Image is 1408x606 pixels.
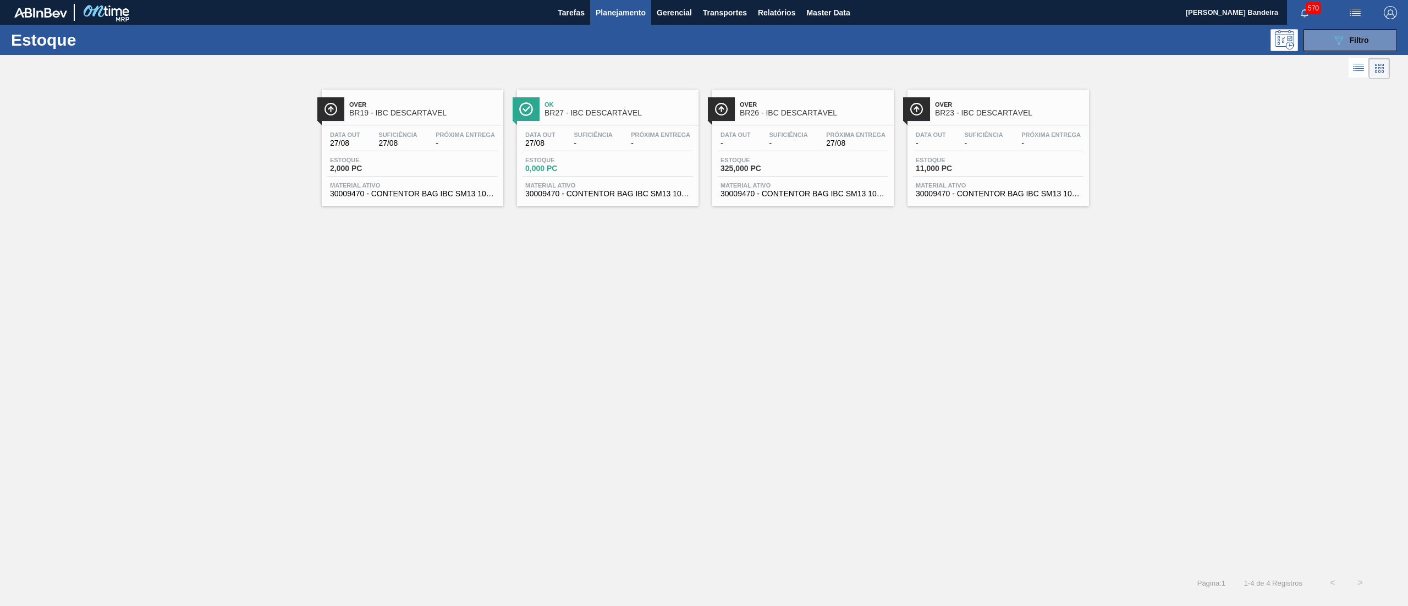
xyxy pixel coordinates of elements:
[525,131,555,138] span: Data out
[378,139,417,147] span: 27/08
[631,131,690,138] span: Próxima Entrega
[935,101,1083,108] span: Over
[721,164,798,173] span: 325,000 PC
[1350,36,1369,45] span: Filtro
[916,190,1081,198] span: 30009470 - CONTENTOR BAG IBC SM13 1000L
[721,157,798,163] span: Estoque
[349,109,498,117] span: BR19 - IBC DESCARTÁVEL
[349,101,498,108] span: Over
[519,102,533,116] img: Ícone
[544,109,693,117] span: BR27 - IBC DESCARTÁVEL
[758,6,795,19] span: Relatórios
[324,102,338,116] img: Ícone
[525,139,555,147] span: 27/08
[916,164,993,173] span: 11,000 PC
[1319,569,1346,597] button: <
[714,102,728,116] img: Ícone
[1197,579,1225,587] span: Página : 1
[910,102,923,116] img: Ícone
[544,101,693,108] span: Ok
[313,81,509,206] a: ÍconeOverBR19 - IBC DESCARTÁVELData out27/08Suficiência27/08Próxima Entrega-Estoque2,000 PCMateri...
[436,131,495,138] span: Próxima Entrega
[964,131,1003,138] span: Suficiência
[721,131,751,138] span: Data out
[740,101,888,108] span: Over
[1021,139,1081,147] span: -
[1303,29,1397,51] button: Filtro
[525,157,602,163] span: Estoque
[826,131,886,138] span: Próxima Entrega
[721,190,886,198] span: 30009470 - CONTENTOR BAG IBC SM13 1000L
[769,131,807,138] span: Suficiência
[704,81,899,206] a: ÍconeOverBR26 - IBC DESCARTÁVELData out-Suficiência-Próxima Entrega27/08Estoque325,000 PCMaterial...
[574,139,612,147] span: -
[916,182,1081,189] span: Material ativo
[1349,58,1369,79] div: Visão em Lista
[964,139,1003,147] span: -
[525,164,602,173] span: 0,000 PC
[574,131,612,138] span: Suficiência
[330,182,495,189] span: Material ativo
[436,139,495,147] span: -
[11,34,182,46] h1: Estoque
[509,81,704,206] a: ÍconeOkBR27 - IBC DESCARTÁVELData out27/08Suficiência-Próxima Entrega-Estoque0,000 PCMaterial ati...
[1270,29,1298,51] div: Pogramando: nenhum usuário selecionado
[806,6,850,19] span: Master Data
[721,139,751,147] span: -
[935,109,1083,117] span: BR23 - IBC DESCARTÁVEL
[1287,5,1322,20] button: Notificações
[330,190,495,198] span: 30009470 - CONTENTOR BAG IBC SM13 1000L
[631,139,690,147] span: -
[916,131,946,138] span: Data out
[769,139,807,147] span: -
[899,81,1094,206] a: ÍconeOverBR23 - IBC DESCARTÁVELData out-Suficiência-Próxima Entrega-Estoque11,000 PCMaterial ativ...
[330,139,360,147] span: 27/08
[596,6,646,19] span: Planejamento
[330,164,407,173] span: 2,000 PC
[657,6,692,19] span: Gerencial
[1349,6,1362,19] img: userActions
[330,157,407,163] span: Estoque
[740,109,888,117] span: BR26 - IBC DESCARTÁVEL
[558,6,585,19] span: Tarefas
[378,131,417,138] span: Suficiência
[916,139,946,147] span: -
[1369,58,1390,79] div: Visão em Cards
[703,6,747,19] span: Transportes
[525,190,690,198] span: 30009470 - CONTENTOR BAG IBC SM13 1000L
[1242,579,1302,587] span: 1 - 4 de 4 Registros
[1306,2,1321,14] span: 570
[330,131,360,138] span: Data out
[14,8,67,18] img: TNhmsLtSVTkK8tSr43FrP2fwEKptu5GPRR3wAAAABJRU5ErkJggg==
[1021,131,1081,138] span: Próxima Entrega
[916,157,993,163] span: Estoque
[1346,569,1374,597] button: >
[525,182,690,189] span: Material ativo
[1384,6,1397,19] img: Logout
[826,139,886,147] span: 27/08
[721,182,886,189] span: Material ativo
